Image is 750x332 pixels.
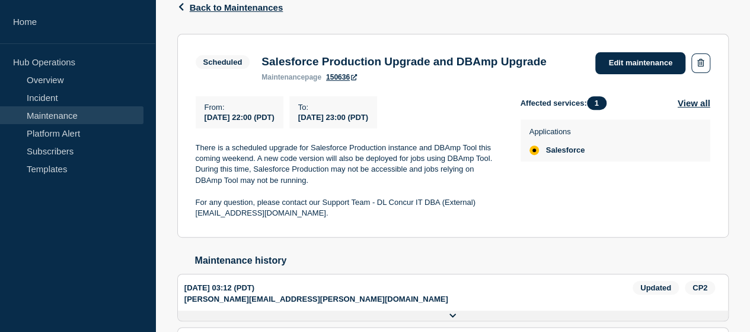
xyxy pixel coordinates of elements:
[190,2,283,12] span: Back to Maintenances
[298,103,368,112] p: To :
[529,127,585,136] p: Applications
[685,281,715,295] span: CP2
[261,73,305,81] span: maintenance
[196,55,250,69] span: Scheduled
[326,73,357,81] a: 150636
[633,281,679,295] span: Updated
[595,52,685,74] a: Edit maintenance
[184,295,448,303] p: [PERSON_NAME][EMAIL_ADDRESS][PERSON_NAME][DOMAIN_NAME]
[529,146,539,155] div: affected
[261,73,321,81] p: page
[177,2,283,12] button: Back to Maintenances
[195,255,729,266] h2: Maintenance history
[298,113,368,122] span: [DATE] 23:00 (PDT)
[205,113,275,122] span: [DATE] 22:00 (PDT)
[184,281,633,295] div: [DATE] 03:12 (PDT)
[546,146,585,155] span: Salesforce
[678,96,710,110] button: View all
[196,143,502,186] p: There is a scheduled upgrade for Salesforce Production instance and DBAmp Tool this coming weeken...
[196,197,502,219] p: For any question, please contact our Support Team - DL Concur IT DBA (External) [EMAIL_ADDRESS][D...
[587,96,607,110] span: 1
[205,103,275,112] p: From :
[521,96,612,110] span: Affected services:
[261,55,546,68] h3: Salesforce Production Upgrade and DBAmp Upgrade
